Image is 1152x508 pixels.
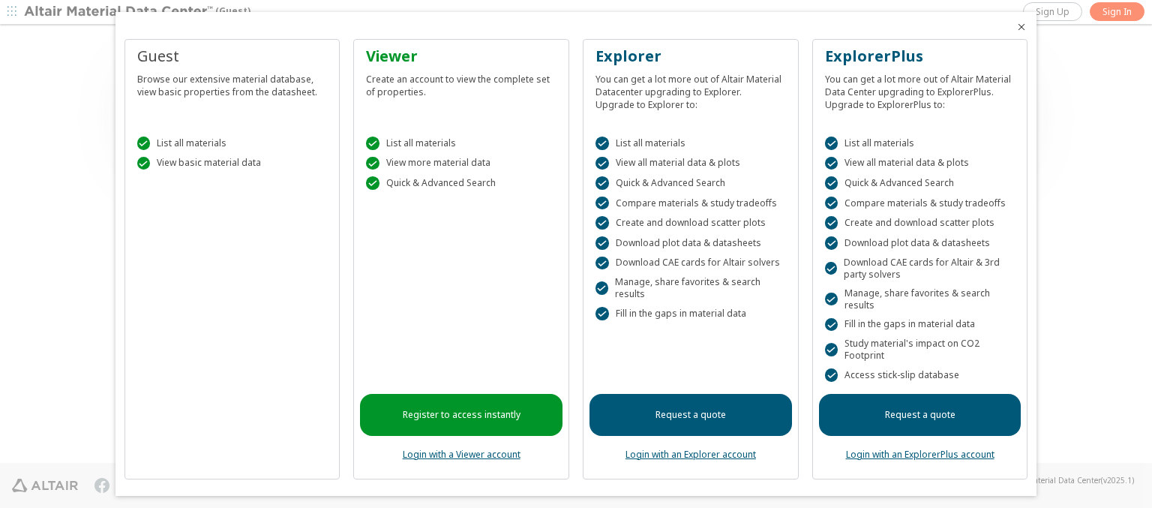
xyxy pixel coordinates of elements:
[137,137,328,150] div: List all materials
[137,46,328,67] div: Guest
[366,157,379,170] div: 
[595,236,786,250] div: Download plot data & datasheets
[595,216,609,230] div: 
[595,276,786,300] div: Manage, share favorites & search results
[1015,21,1027,33] button: Close
[137,137,151,150] div: 
[825,236,1015,250] div: Download plot data & datasheets
[825,46,1015,67] div: ExplorerPlus
[825,338,1015,362] div: Study material's impact on CO2 Footprint
[825,236,838,250] div: 
[137,157,328,170] div: View basic material data
[589,394,792,436] a: Request a quote
[825,197,1015,210] div: Compare materials & study tradeoffs
[595,176,609,190] div: 
[825,137,838,150] div: 
[825,368,838,382] div: 
[595,197,786,210] div: Compare materials & study tradeoffs
[825,257,1015,281] div: Download CAE cards for Altair & 3rd party solvers
[825,343,838,356] div: 
[825,157,1015,170] div: View all material data & plots
[825,197,838,210] div: 
[360,394,562,436] a: Register to access instantly
[595,46,786,67] div: Explorer
[595,257,609,270] div: 
[595,157,609,170] div: 
[366,137,556,150] div: List all materials
[825,216,838,230] div: 
[595,67,786,111] div: You can get a lot more out of Altair Material Datacenter upgrading to Explorer. Upgrade to Explor...
[825,368,1015,382] div: Access stick-slip database
[366,67,556,98] div: Create an account to view the complete set of properties.
[825,176,1015,190] div: Quick & Advanced Search
[595,307,786,320] div: Fill in the gaps in material data
[366,176,379,190] div: 
[595,216,786,230] div: Create and download scatter plots
[825,318,1015,332] div: Fill in the gaps in material data
[825,318,838,332] div: 
[366,137,379,150] div: 
[819,394,1021,436] a: Request a quote
[595,281,608,295] div: 
[595,176,786,190] div: Quick & Advanced Search
[825,293,838,306] div: 
[595,137,786,150] div: List all materials
[595,236,609,250] div: 
[366,176,556,190] div: Quick & Advanced Search
[825,287,1015,311] div: Manage, share favorites & search results
[825,137,1015,150] div: List all materials
[825,176,838,190] div: 
[595,157,786,170] div: View all material data & plots
[625,448,756,461] a: Login with an Explorer account
[846,448,994,461] a: Login with an ExplorerPlus account
[403,448,520,461] a: Login with a Viewer account
[825,67,1015,111] div: You can get a lot more out of Altair Material Data Center upgrading to ExplorerPlus. Upgrade to E...
[595,137,609,150] div: 
[825,262,837,275] div: 
[595,307,609,320] div: 
[366,157,556,170] div: View more material data
[595,197,609,210] div: 
[137,157,151,170] div: 
[366,46,556,67] div: Viewer
[595,257,786,270] div: Download CAE cards for Altair solvers
[825,157,838,170] div: 
[137,67,328,98] div: Browse our extensive material database, view basic properties from the datasheet.
[825,216,1015,230] div: Create and download scatter plots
